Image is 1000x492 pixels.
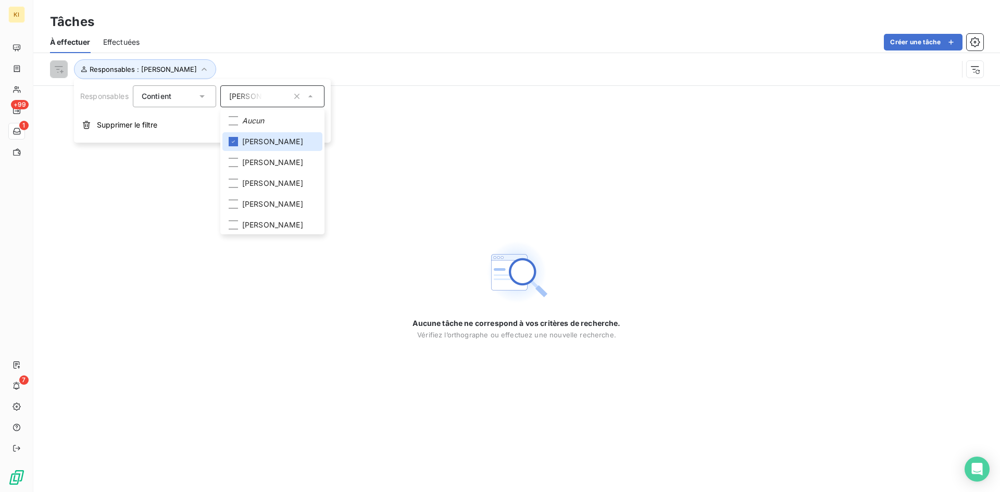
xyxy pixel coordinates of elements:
span: [PERSON_NAME] [242,136,303,147]
img: Empty state [483,239,550,306]
span: 1 [19,121,29,130]
span: Responsables : [PERSON_NAME] [90,65,197,73]
h3: Tâches [50,12,94,31]
div: Vérifiez l’orthographe ou effectuez une nouvelle recherche. [417,331,616,339]
span: Responsables [80,92,129,100]
span: Contient [142,92,171,100]
button: Responsables : [PERSON_NAME] [74,59,216,79]
button: Créer une tâche [884,34,963,51]
span: Aucun [242,116,265,126]
div: KI [8,6,25,23]
span: À effectuer [50,37,91,47]
span: [PERSON_NAME] [229,91,290,102]
span: +99 [11,100,29,109]
div: Open Intercom Messenger [965,457,990,482]
span: Effectuées [103,37,140,47]
img: Logo LeanPay [8,469,25,486]
span: [PERSON_NAME] [242,178,303,188]
button: Supprimer le filtre [74,113,331,136]
span: [PERSON_NAME] [242,220,303,230]
span: Supprimer le filtre [97,120,157,130]
span: [PERSON_NAME] [242,199,303,209]
span: 7 [19,375,29,385]
span: [PERSON_NAME] [242,157,303,168]
span: Aucune tâche ne correspond à vos critères de recherche. [413,318,620,329]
